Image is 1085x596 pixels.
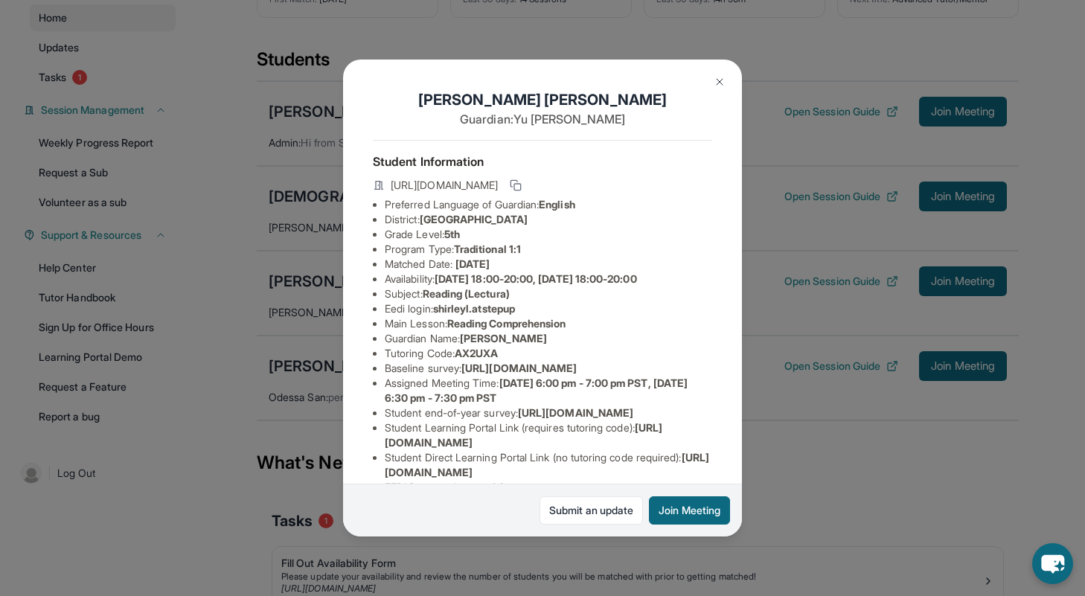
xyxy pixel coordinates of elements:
[460,332,547,345] span: [PERSON_NAME]
[385,480,712,495] li: EEDI Password :
[385,376,688,404] span: [DATE] 6:00 pm - 7:00 pm PST, [DATE] 6:30 pm - 7:30 pm PST
[444,228,460,240] span: 5th
[385,227,712,242] li: Grade Level:
[420,213,528,225] span: [GEOGRAPHIC_DATA]
[385,450,712,480] li: Student Direct Learning Portal Link (no tutoring code required) :
[385,242,712,257] li: Program Type:
[1032,543,1073,584] button: chat-button
[385,212,712,227] li: District:
[435,272,637,285] span: [DATE] 18:00-20:00, [DATE] 18:00-20:00
[423,287,510,300] span: Reading (Lectura)
[507,176,525,194] button: Copy link
[518,406,633,419] span: [URL][DOMAIN_NAME]
[714,76,726,88] img: Close Icon
[385,272,712,286] li: Availability:
[385,331,712,346] li: Guardian Name :
[385,376,712,406] li: Assigned Meeting Time :
[385,346,712,361] li: Tutoring Code :
[385,301,712,316] li: Eedi login :
[385,257,712,272] li: Matched Date:
[455,257,490,270] span: [DATE]
[447,317,566,330] span: Reading Comprehension
[539,198,575,211] span: English
[540,496,643,525] a: Submit an update
[433,302,515,315] span: shirleyl.atstepup
[461,362,577,374] span: [URL][DOMAIN_NAME]
[385,197,712,212] li: Preferred Language of Guardian:
[649,496,730,525] button: Join Meeting
[385,316,712,331] li: Main Lesson :
[454,243,521,255] span: Traditional 1:1
[455,347,498,359] span: AX2UXA
[373,110,712,128] p: Guardian: Yu [PERSON_NAME]
[373,89,712,110] h1: [PERSON_NAME] [PERSON_NAME]
[373,153,712,170] h4: Student Information
[385,286,712,301] li: Subject :
[458,481,505,493] span: stepup24
[391,178,498,193] span: [URL][DOMAIN_NAME]
[385,420,712,450] li: Student Learning Portal Link (requires tutoring code) :
[385,361,712,376] li: Baseline survey :
[385,406,712,420] li: Student end-of-year survey :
